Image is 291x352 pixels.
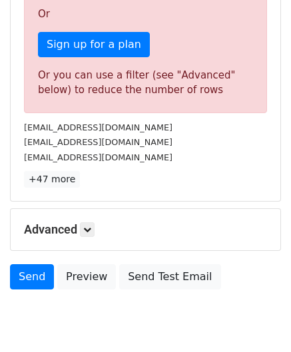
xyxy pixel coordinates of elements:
[38,68,253,98] div: Or you can use a filter (see "Advanced" below) to reduce the number of rows
[24,122,172,132] small: [EMAIL_ADDRESS][DOMAIN_NAME]
[224,288,291,352] iframe: Chat Widget
[57,264,116,289] a: Preview
[38,32,150,57] a: Sign up for a plan
[119,264,220,289] a: Send Test Email
[10,264,54,289] a: Send
[38,7,253,21] p: Or
[24,137,172,147] small: [EMAIL_ADDRESS][DOMAIN_NAME]
[24,152,172,162] small: [EMAIL_ADDRESS][DOMAIN_NAME]
[24,222,267,237] h5: Advanced
[24,171,80,188] a: +47 more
